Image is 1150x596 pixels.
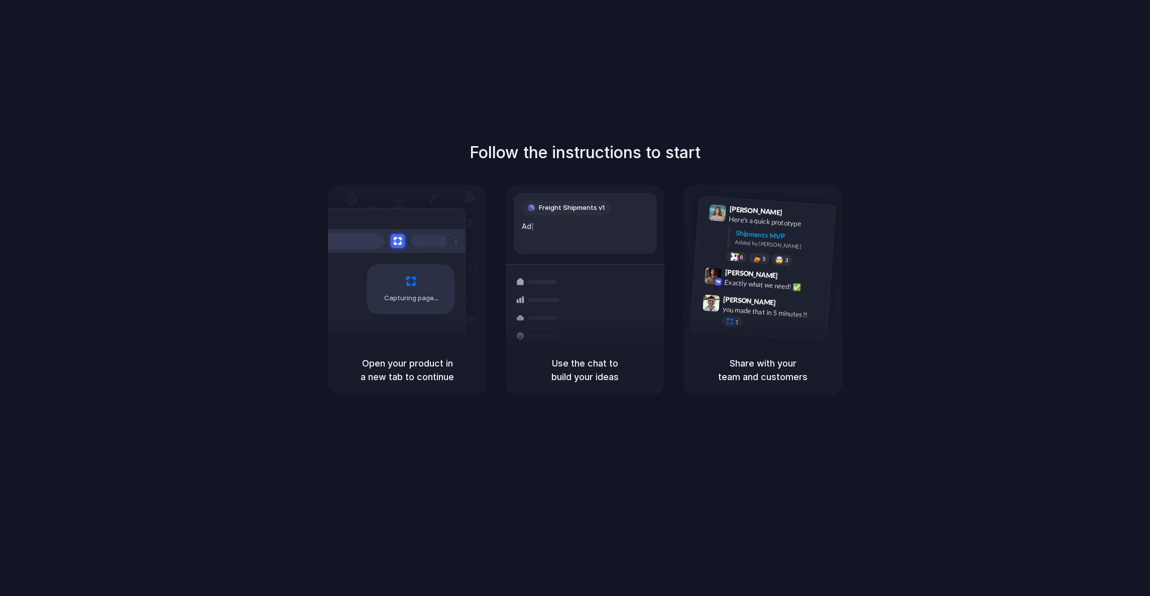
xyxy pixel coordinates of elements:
[729,214,829,231] div: Here's a quick prototype
[762,256,766,262] span: 5
[735,319,739,325] span: 1
[781,271,801,283] span: 9:42 AM
[539,203,605,213] span: Freight Shipments v1
[735,238,827,253] div: Added by [PERSON_NAME]
[340,356,475,384] h5: Open your product in a new tab to continue
[779,298,799,310] span: 9:47 AM
[740,255,743,260] span: 8
[723,294,776,308] span: [PERSON_NAME]
[724,277,825,294] div: Exactly what we need! ✅
[522,221,649,232] div: Ad
[725,267,778,281] span: [PERSON_NAME]
[518,356,652,384] h5: Use the chat to build your ideas
[735,228,828,245] div: Shipments MVP
[785,208,806,220] span: 9:41 AM
[470,141,701,165] h1: Follow the instructions to start
[722,304,823,321] div: you made that in 5 minutes?!
[696,356,830,384] h5: Share with your team and customers
[775,256,784,264] div: 🤯
[531,222,534,230] span: |
[785,258,788,263] span: 3
[729,203,782,218] span: [PERSON_NAME]
[384,293,440,303] span: Capturing page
